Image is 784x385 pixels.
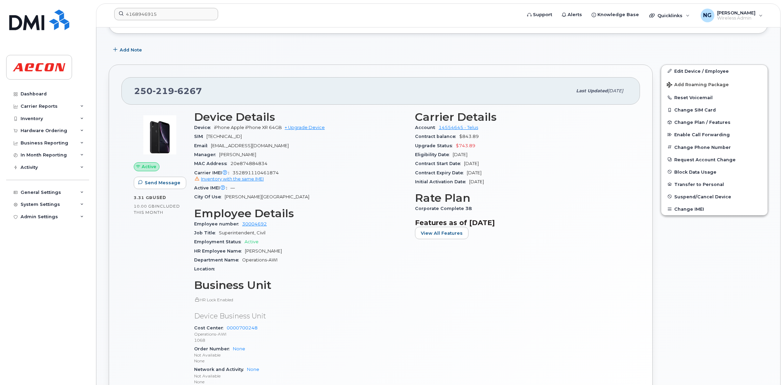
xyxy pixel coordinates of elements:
[467,170,482,175] span: [DATE]
[142,163,156,170] span: Active
[194,125,214,130] span: Device
[522,8,557,22] a: Support
[661,128,768,141] button: Enable Call Forwarding
[211,143,289,148] span: [EMAIL_ADDRESS][DOMAIN_NAME]
[415,125,439,130] span: Account
[717,10,756,15] span: [PERSON_NAME]
[194,325,227,330] span: Cost Center
[114,8,218,20] input: Find something...
[153,195,166,200] span: used
[456,143,475,148] span: $743.89
[194,143,211,148] span: Email
[415,206,475,211] span: Corporate Complete 38
[194,248,245,254] span: HR Employee Name
[533,11,552,18] span: Support
[194,111,407,123] h3: Device Details
[194,279,407,291] h3: Business Unit
[415,161,464,166] span: Contract Start Date
[415,111,628,123] h3: Carrier Details
[674,194,731,199] span: Suspend/Cancel Device
[415,192,628,204] h3: Rate Plan
[661,116,768,128] button: Change Plan / Features
[661,91,768,104] button: Reset Voicemail
[661,65,768,77] a: Edit Device / Employee
[661,190,768,203] button: Suspend/Cancel Device
[194,239,245,244] span: Employment Status
[219,230,265,235] span: Superintendent, Civil
[657,13,682,18] span: Quicklinks
[194,352,407,358] p: Not Available
[134,195,153,200] span: 3.31 GB
[247,367,259,372] a: None
[194,134,206,139] span: SIM
[194,221,242,226] span: Employee number
[230,161,268,166] span: 20e874884834
[227,325,258,330] a: 0000700248
[233,346,245,351] a: None
[194,185,230,190] span: Active IMEI
[109,44,148,56] button: Add Note
[194,152,219,157] span: Manager
[230,185,235,190] span: —
[459,134,479,139] span: $843.89
[608,88,623,93] span: [DATE]
[174,86,202,96] span: 6267
[194,311,407,321] p: Device Business Unit
[194,170,233,175] span: Carrier IMEI
[134,204,155,209] span: 10.00 GB
[206,134,242,139] span: [TECHNICAL_ID]
[194,367,247,372] span: Network and Activity
[194,176,264,182] a: Inventory with the same IMEI
[134,203,180,215] span: included this month
[134,86,202,96] span: 250
[464,161,479,166] span: [DATE]
[201,176,264,182] span: Inventory with the same IMEI
[194,379,407,385] p: None
[667,82,729,89] span: Add Roaming Package
[194,257,242,262] span: Department Name
[415,170,467,175] span: Contract Expiry Date
[145,179,180,186] span: Send Message
[703,11,712,20] span: NG
[421,230,463,236] span: View All Features
[568,11,582,18] span: Alerts
[194,373,407,379] p: Not Available
[453,152,467,157] span: [DATE]
[587,8,644,22] a: Knowledge Base
[225,194,309,199] span: [PERSON_NAME][GEOGRAPHIC_DATA]
[415,143,456,148] span: Upgrade Status
[717,15,756,21] span: Wireless Admin
[696,9,768,22] div: Nicole Guida
[245,248,282,254] span: [PERSON_NAME]
[194,266,218,271] span: Location
[194,207,407,220] h3: Employee Details
[661,153,768,166] button: Request Account Change
[120,47,142,53] span: Add Note
[194,161,230,166] span: MAC Address
[153,86,174,96] span: 219
[661,77,768,91] button: Add Roaming Package
[194,346,233,351] span: Order Number
[242,257,277,262] span: Operations-AWI
[661,203,768,215] button: Change IMEI
[214,125,282,130] span: iPhone Apple iPhone XR 64GB
[194,337,407,343] p: 1068
[557,8,587,22] a: Alerts
[242,221,267,226] a: 30004692
[194,358,407,364] p: None
[245,239,259,244] span: Active
[415,219,628,227] h3: Features as of [DATE]
[674,120,730,125] span: Change Plan / Features
[661,166,768,178] button: Block Data Usage
[194,170,407,183] span: 352891110461874
[674,132,730,137] span: Enable Call Forwarding
[194,331,407,337] p: Operations-AWI
[469,179,484,184] span: [DATE]
[415,227,468,239] button: View All Features
[644,9,694,22] div: Quicklinks
[661,104,768,116] button: Change SIM Card
[661,178,768,190] button: Transfer to Personal
[597,11,639,18] span: Knowledge Base
[285,125,325,130] a: + Upgrade Device
[415,134,459,139] span: Contract balance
